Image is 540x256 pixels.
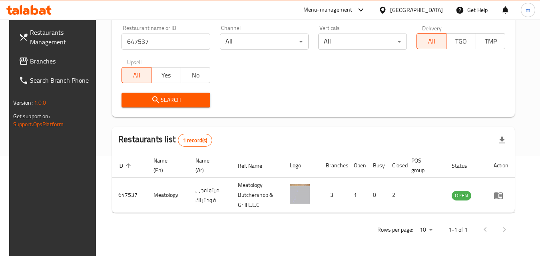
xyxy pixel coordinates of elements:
[476,33,506,49] button: TMP
[422,25,442,31] label: Delivery
[122,67,151,83] button: All
[34,97,46,108] span: 1.0.0
[147,178,189,213] td: Meatology
[283,153,319,178] th: Logo
[122,34,210,50] input: Search for restaurant name or ID..
[118,161,134,171] span: ID
[13,119,64,129] a: Support.OpsPlatform
[386,153,405,178] th: Closed
[416,224,436,236] div: Rows per page:
[452,161,478,171] span: Status
[290,184,310,204] img: Meatology
[446,33,476,49] button: TGO
[178,134,213,147] div: Total records count
[13,97,33,108] span: Version:
[184,69,207,81] span: No
[377,225,413,235] p: Rows per page:
[128,95,204,105] span: Search
[151,67,181,83] button: Yes
[30,75,93,85] span: Search Branch Phone
[526,6,530,14] span: m
[411,156,436,175] span: POS group
[492,131,512,150] div: Export file
[12,52,100,71] a: Branches
[318,34,407,50] div: All
[487,153,515,178] th: Action
[118,133,212,147] h2: Restaurants list
[450,36,473,47] span: TGO
[420,36,443,47] span: All
[367,153,386,178] th: Busy
[319,178,347,213] td: 3
[319,153,347,178] th: Branches
[112,178,147,213] td: 647537
[12,23,100,52] a: Restaurants Management
[479,36,502,47] span: TMP
[386,178,405,213] td: 2
[448,225,468,235] p: 1-1 of 1
[30,56,93,66] span: Branches
[178,137,212,144] span: 1 record(s)
[347,153,367,178] th: Open
[303,5,353,15] div: Menu-management
[13,111,50,121] span: Get support on:
[125,69,148,81] span: All
[390,6,443,14] div: [GEOGRAPHIC_DATA]
[238,161,273,171] span: Ref. Name
[122,93,210,107] button: Search
[231,178,283,213] td: Meatology Butchershop & Grill L.L.C
[347,178,367,213] td: 1
[452,191,471,200] div: OPEN
[416,33,446,49] button: All
[181,67,211,83] button: No
[189,178,231,213] td: ميتولوجي فود تراك
[195,156,222,175] span: Name (Ar)
[220,34,309,50] div: All
[12,71,100,90] a: Search Branch Phone
[367,178,386,213] td: 0
[155,69,178,81] span: Yes
[153,156,179,175] span: Name (En)
[452,191,471,200] span: OPEN
[30,28,93,47] span: Restaurants Management
[494,191,508,200] div: Menu
[112,153,515,213] table: enhanced table
[127,59,142,65] label: Upsell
